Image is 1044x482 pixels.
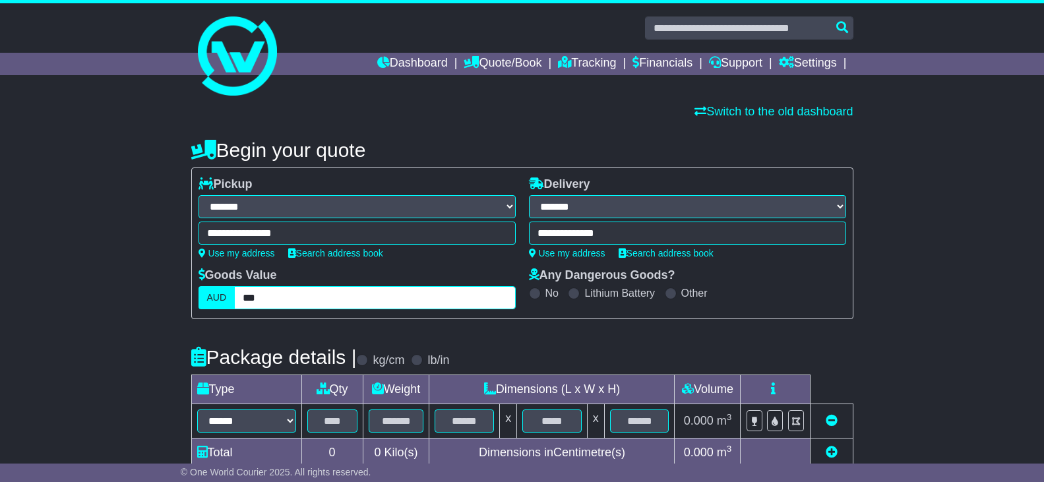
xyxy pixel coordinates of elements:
[363,438,429,467] td: Kilo(s)
[632,53,692,75] a: Financials
[374,446,381,459] span: 0
[363,375,429,404] td: Weight
[191,139,853,161] h4: Begin your quote
[529,177,590,192] label: Delivery
[727,444,732,454] sup: 3
[529,268,675,283] label: Any Dangerous Goods?
[694,105,853,118] a: Switch to the old dashboard
[619,248,714,258] a: Search address book
[199,248,275,258] a: Use my address
[826,446,838,459] a: Add new item
[377,53,448,75] a: Dashboard
[199,177,253,192] label: Pickup
[675,375,741,404] td: Volume
[727,412,732,422] sup: 3
[181,467,371,477] span: © One World Courier 2025. All rights reserved.
[429,375,675,404] td: Dimensions (L x W x H)
[427,353,449,368] label: lb/in
[558,53,616,75] a: Tracking
[717,414,732,427] span: m
[529,248,605,258] a: Use my address
[191,375,301,404] td: Type
[500,404,517,438] td: x
[584,287,655,299] label: Lithium Battery
[681,287,708,299] label: Other
[717,446,732,459] span: m
[826,414,838,427] a: Remove this item
[199,268,277,283] label: Goods Value
[191,438,301,467] td: Total
[587,404,604,438] td: x
[684,446,714,459] span: 0.000
[684,414,714,427] span: 0.000
[301,375,363,404] td: Qty
[779,53,837,75] a: Settings
[191,346,357,368] h4: Package details |
[373,353,404,368] label: kg/cm
[288,248,383,258] a: Search address book
[199,286,235,309] label: AUD
[301,438,363,467] td: 0
[709,53,762,75] a: Support
[429,438,675,467] td: Dimensions in Centimetre(s)
[545,287,559,299] label: No
[464,53,541,75] a: Quote/Book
